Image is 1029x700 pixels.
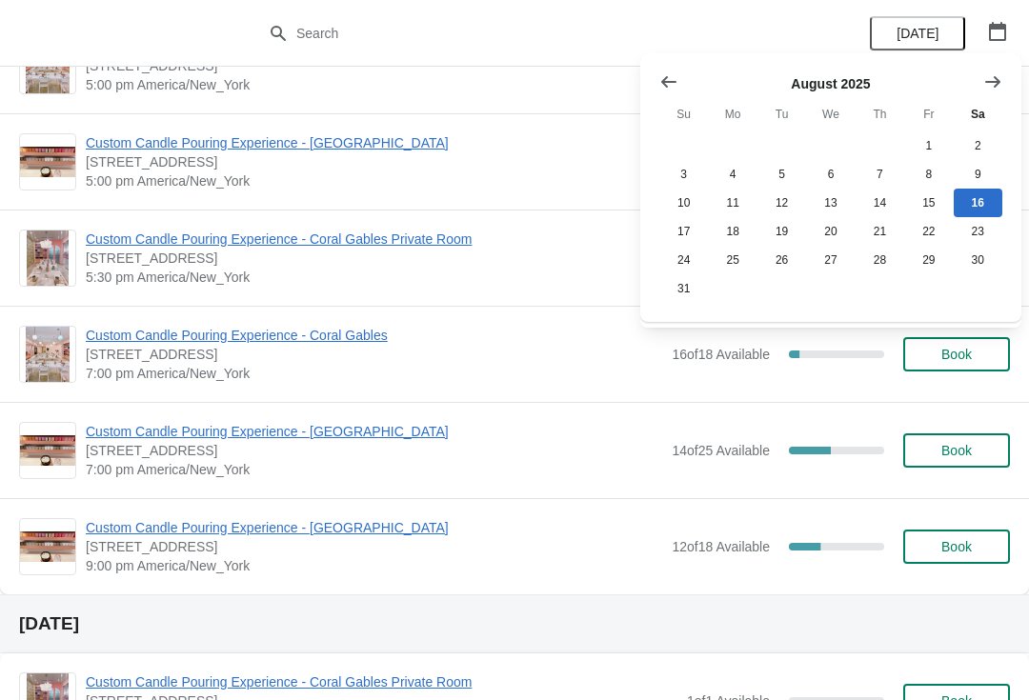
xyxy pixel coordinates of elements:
span: [STREET_ADDRESS] [86,345,662,364]
button: Monday August 4 2025 [708,160,757,189]
span: [STREET_ADDRESS] [86,537,662,556]
span: 16 of 18 Available [672,347,770,362]
th: Wednesday [806,97,855,131]
span: 5:00 pm America/New_York [86,75,662,94]
img: Custom Candle Pouring Experience - Coral Gables Private Room | 154 Giralda Avenue, Coral Gables, ... [27,230,69,286]
button: Monday August 11 2025 [708,189,757,217]
button: Friday August 29 2025 [904,246,953,274]
span: [DATE] [897,26,938,41]
span: Custom Candle Pouring Experience - [GEOGRAPHIC_DATA] [86,518,662,537]
th: Saturday [954,97,1002,131]
span: Custom Candle Pouring Experience - Coral Gables [86,326,662,345]
button: Sunday August 24 2025 [659,246,708,274]
button: Friday August 15 2025 [904,189,953,217]
button: Tuesday August 12 2025 [757,189,806,217]
button: Saturday August 23 2025 [954,217,1002,246]
button: Book [903,337,1010,371]
img: Custom Candle Pouring Experience - Fort Lauderdale | 914 East Las Olas Boulevard, Fort Lauderdale... [20,147,75,178]
img: Custom Candle Pouring Experience - Coral Gables | 154 Giralda Avenue, Coral Gables, FL, USA | 7:0... [26,327,71,382]
button: Book [903,433,1010,468]
button: Sunday August 31 2025 [659,274,708,303]
button: Thursday August 28 2025 [856,246,904,274]
button: Friday August 8 2025 [904,160,953,189]
button: Tuesday August 26 2025 [757,246,806,274]
span: 12 of 18 Available [672,539,770,554]
th: Thursday [856,97,904,131]
button: Book [903,530,1010,564]
span: Book [941,443,972,458]
button: Show next month, September 2025 [976,65,1010,99]
span: [STREET_ADDRESS] [86,441,662,460]
button: Friday August 22 2025 [904,217,953,246]
span: 7:00 pm America/New_York [86,460,662,479]
button: Sunday August 17 2025 [659,217,708,246]
img: Custom Candle Pouring Experience - Fort Lauderdale | 914 East Las Olas Boulevard, Fort Lauderdale... [20,435,75,467]
th: Sunday [659,97,708,131]
span: Custom Candle Pouring Experience - [GEOGRAPHIC_DATA] [86,133,670,152]
span: 9:00 pm America/New_York [86,556,662,575]
span: Custom Candle Pouring Experience - Coral Gables Private Room [86,230,677,249]
button: Today Saturday August 16 2025 [954,189,1002,217]
h2: [DATE] [19,614,1010,633]
span: 5:00 pm America/New_York [86,171,670,190]
button: Tuesday August 5 2025 [757,160,806,189]
span: Book [941,347,972,362]
span: 7:00 pm America/New_York [86,364,662,383]
span: Custom Candle Pouring Experience - [GEOGRAPHIC_DATA] [86,422,662,441]
button: Sunday August 3 2025 [659,160,708,189]
button: Saturday August 2 2025 [954,131,1002,160]
button: Saturday August 30 2025 [954,246,1002,274]
span: 5:30 pm America/New_York [86,268,677,287]
button: Monday August 18 2025 [708,217,757,246]
th: Monday [708,97,757,131]
th: Friday [904,97,953,131]
button: Thursday August 21 2025 [856,217,904,246]
button: Thursday August 7 2025 [856,160,904,189]
span: [STREET_ADDRESS] [86,152,670,171]
button: Tuesday August 19 2025 [757,217,806,246]
button: Saturday August 9 2025 [954,160,1002,189]
button: Wednesday August 6 2025 [806,160,855,189]
button: Monday August 25 2025 [708,246,757,274]
img: Custom Candle Pouring Experience - Fort Lauderdale | 914 East Las Olas Boulevard, Fort Lauderdale... [20,531,75,563]
button: Wednesday August 20 2025 [806,217,855,246]
button: Thursday August 14 2025 [856,189,904,217]
span: 14 of 25 Available [672,443,770,458]
span: [STREET_ADDRESS] [86,249,677,268]
span: Custom Candle Pouring Experience - Coral Gables Private Room [86,672,677,691]
button: Wednesday August 27 2025 [806,246,855,274]
button: Sunday August 10 2025 [659,189,708,217]
input: Search [295,16,772,50]
span: Book [941,539,972,554]
button: [DATE] [870,16,965,50]
th: Tuesday [757,97,806,131]
button: Friday August 1 2025 [904,131,953,160]
button: Show previous month, July 2025 [652,65,686,99]
button: Wednesday August 13 2025 [806,189,855,217]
